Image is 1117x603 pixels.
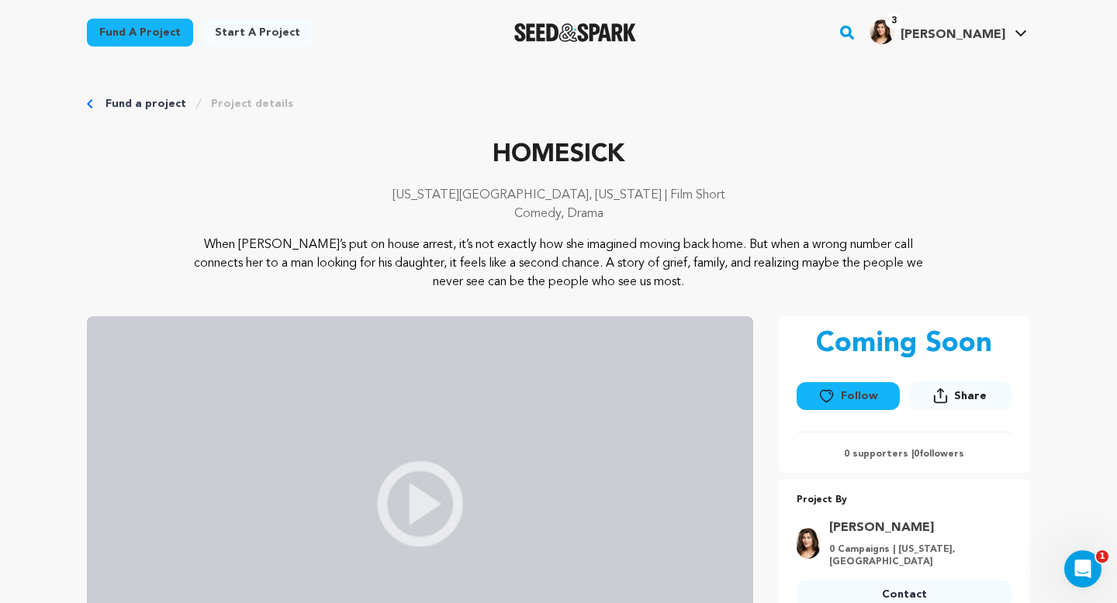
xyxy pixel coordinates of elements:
span: [PERSON_NAME] [901,29,1005,41]
span: 1 [1096,550,1108,563]
div: Breadcrumb [87,96,1030,112]
span: Share [954,388,987,404]
p: 0 supporters | followers [797,448,1012,460]
p: When [PERSON_NAME]’s put on house arrest, it’s not exactly how she imagined moving back home. But... [182,236,936,291]
img: Seed&Spark Logo Dark Mode [514,23,636,42]
button: Follow [797,382,899,410]
img: df1ab2fb29c1205b.png [870,19,894,44]
span: 3 [885,13,903,29]
a: Goto Michelle Askew profile [829,519,1002,537]
a: Seed&Spark Homepage [514,23,636,42]
a: Michelle A.'s Profile [866,16,1030,44]
span: Michelle A.'s Profile [866,16,1030,49]
span: Share [909,381,1012,416]
p: Coming Soon [816,329,992,360]
button: Share [909,381,1012,410]
div: Michelle A.'s Profile [870,19,1005,44]
p: [US_STATE][GEOGRAPHIC_DATA], [US_STATE] | Film Short [87,186,1030,205]
p: Comedy, Drama [87,205,1030,223]
p: Project By [797,491,1012,509]
a: Fund a project [105,96,186,112]
p: HOMESICK [87,136,1030,174]
p: 0 Campaigns | [US_STATE], [GEOGRAPHIC_DATA] [829,543,1002,568]
iframe: Intercom live chat [1064,550,1101,587]
img: df1ab2fb29c1205b.png [797,528,820,559]
a: Fund a project [87,19,193,47]
a: Project details [211,96,293,112]
span: 0 [914,450,919,459]
a: Start a project [202,19,313,47]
